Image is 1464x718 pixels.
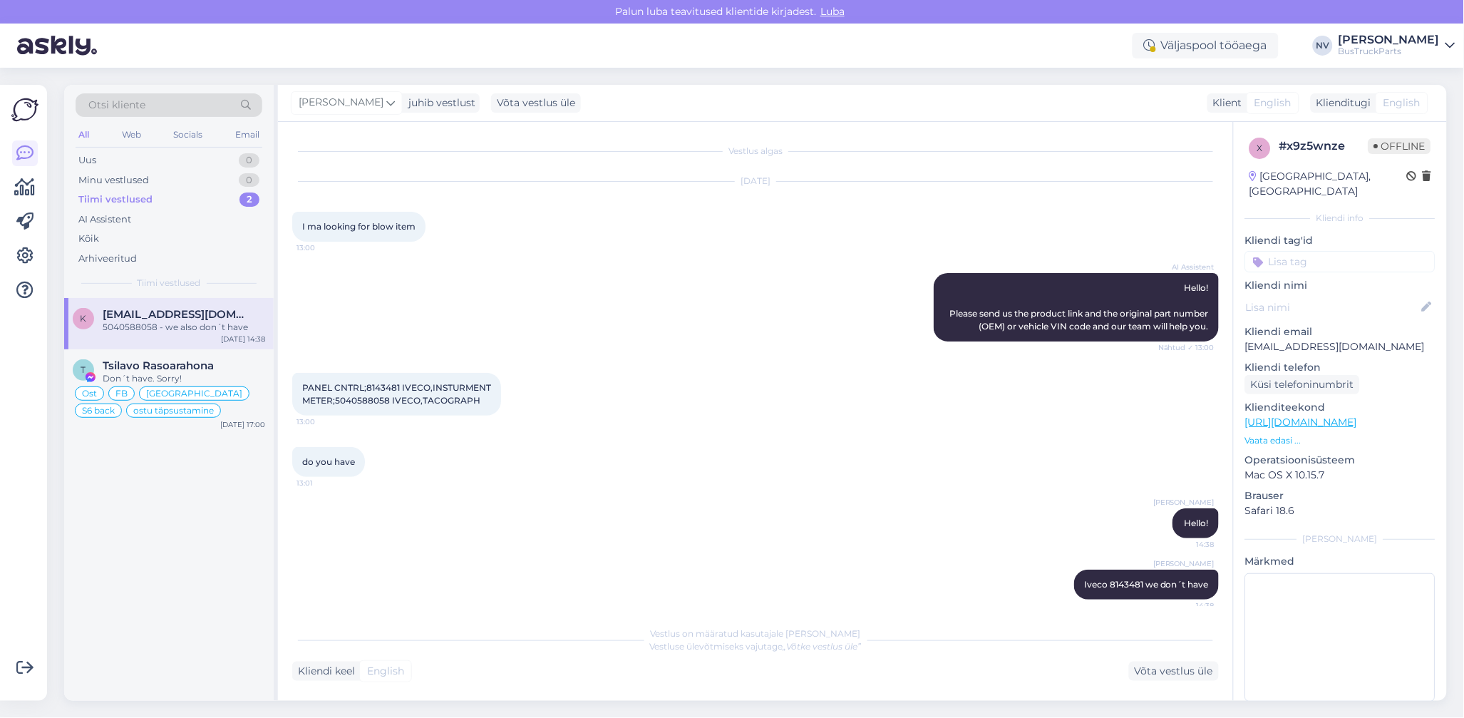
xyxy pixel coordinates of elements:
div: Socials [170,125,205,144]
div: AI Assistent [78,212,131,227]
span: 13:01 [297,478,350,488]
div: 5040588058 - we also don´t have [103,321,265,334]
p: Kliendi email [1245,324,1435,339]
div: Minu vestlused [78,173,149,188]
div: # x9z5wnze [1279,138,1368,155]
span: Luba [816,5,849,18]
p: Vaata edasi ... [1245,434,1435,447]
a: [URL][DOMAIN_NAME] [1245,416,1357,429]
span: 13:00 [297,416,350,427]
div: BusTruckParts [1339,46,1440,57]
div: [DATE] 17:00 [220,419,265,430]
span: x [1257,143,1263,153]
span: do you have [302,456,355,467]
div: 2 [239,193,259,207]
p: [EMAIL_ADDRESS][DOMAIN_NAME] [1245,339,1435,354]
p: Kliendi tag'id [1245,233,1435,248]
div: Kliendi keel [292,664,355,679]
div: 0 [239,153,259,168]
div: Vestlus algas [292,145,1219,158]
div: Kõik [78,232,99,246]
div: Tiimi vestlused [78,193,153,207]
span: I ma looking for blow item [302,221,416,232]
span: 14:38 [1161,539,1215,550]
div: All [76,125,92,144]
span: English [367,664,404,679]
p: Mac OS X 10.15.7 [1245,468,1435,483]
p: Klienditeekond [1245,400,1435,415]
span: 13:00 [297,242,350,253]
p: Kliendi nimi [1245,278,1435,293]
div: Võta vestlus üle [1129,662,1219,681]
div: Kliendi info [1245,212,1435,225]
span: Hello! [1185,518,1209,528]
span: [PERSON_NAME] [1153,497,1215,508]
span: 14:38 [1161,600,1215,611]
div: 0 [239,173,259,188]
span: [GEOGRAPHIC_DATA] [146,389,242,398]
a: [PERSON_NAME]BusTruckParts [1339,34,1455,57]
span: Offline [1368,138,1431,154]
p: Kliendi telefon [1245,360,1435,375]
span: English [1254,96,1292,111]
div: Väljaspool tööaega [1133,33,1279,58]
div: [DATE] 14:38 [221,334,265,344]
span: English [1383,96,1421,111]
span: PANEL CNTRL;8143481 IVECO,INSTURMENT METER;5040588058 IVECO,TACOGRAPH [302,382,491,406]
span: Ost [82,389,97,398]
span: Vestluse ülevõtmiseks vajutage [650,641,862,652]
div: Uus [78,153,96,168]
span: khalefali@gmail.com [103,308,251,321]
div: Küsi telefoninumbrit [1245,375,1360,394]
span: Nähtud ✓ 13:00 [1158,342,1215,353]
span: [PERSON_NAME] [1153,558,1215,569]
span: Otsi kliente [88,98,145,113]
div: Email [232,125,262,144]
span: AI Assistent [1161,262,1215,272]
p: Märkmed [1245,554,1435,569]
span: Tsilavo Rasoarahona [103,359,214,372]
span: k [81,313,87,324]
span: Tiimi vestlused [138,277,201,289]
div: Klient [1207,96,1242,111]
div: [DATE] [292,175,1219,188]
div: Don´t have. Sorry! [103,372,265,385]
p: Safari 18.6 [1245,503,1435,518]
input: Lisa tag [1245,251,1435,272]
p: Operatsioonisüsteem [1245,453,1435,468]
div: [PERSON_NAME] [1245,533,1435,545]
div: Arhiveeritud [78,252,137,266]
i: „Võtke vestlus üle” [783,641,862,652]
span: ostu täpsustamine [133,406,214,415]
input: Lisa nimi [1246,299,1419,315]
div: NV [1313,36,1333,56]
span: Iveco 8143481 we don´t have [1084,579,1209,590]
span: T [81,364,86,375]
span: [PERSON_NAME] [299,95,383,111]
span: Vestlus on määratud kasutajale [PERSON_NAME] [651,628,861,639]
div: Web [119,125,144,144]
span: FB [115,389,128,398]
p: Brauser [1245,488,1435,503]
div: Klienditugi [1311,96,1371,111]
div: [PERSON_NAME] [1339,34,1440,46]
div: Võta vestlus üle [491,93,581,113]
div: [GEOGRAPHIC_DATA], [GEOGRAPHIC_DATA] [1249,169,1407,199]
div: juhib vestlust [403,96,475,111]
span: S6 back [82,406,115,415]
img: Askly Logo [11,96,38,123]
